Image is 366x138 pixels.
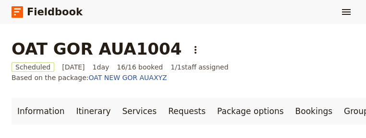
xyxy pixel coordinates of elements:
span: 16/16 booked [117,62,163,72]
span: 1 / 1 staff assigned [171,62,228,72]
a: Package options [211,98,289,125]
a: Services [117,98,163,125]
h1: OAT GOR AUA1004 [12,39,182,58]
button: Actions [187,42,204,58]
span: 1 day [93,62,110,72]
a: Bookings [290,98,338,125]
a: Itinerary [70,98,116,125]
button: Show menu [338,4,354,20]
a: Information [12,98,70,125]
span: [DATE] [62,62,85,72]
a: OAT NEW GOR AUAXYZ [89,74,167,81]
a: Requests [162,98,211,125]
a: Fieldbook [12,4,83,20]
span: Based on the package: [12,73,167,82]
span: Scheduled [12,62,54,72]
